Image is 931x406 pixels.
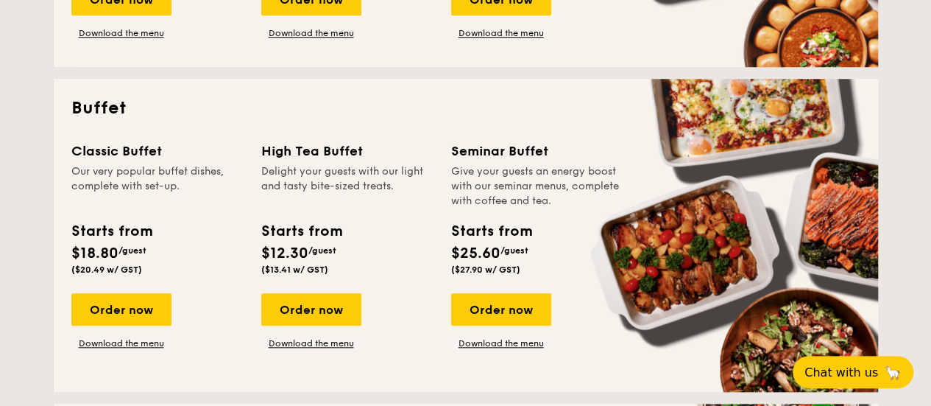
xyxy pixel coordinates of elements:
[884,364,902,381] span: 🦙
[118,245,146,256] span: /guest
[451,141,623,161] div: Seminar Buffet
[261,27,361,39] a: Download the menu
[451,265,520,275] span: ($27.90 w/ GST)
[261,164,433,209] div: Delight your guests with our light and tasty bite-sized treats.
[804,365,878,379] span: Chat with us
[261,337,361,349] a: Download the menu
[451,337,551,349] a: Download the menu
[261,220,341,242] div: Starts from
[451,293,551,326] div: Order now
[71,220,152,242] div: Starts from
[71,245,118,262] span: $18.80
[71,97,860,120] h2: Buffet
[451,27,551,39] a: Download the menu
[71,164,244,209] div: Our very popular buffet dishes, complete with set-up.
[261,245,308,262] span: $12.30
[451,245,500,262] span: $25.60
[261,141,433,161] div: High Tea Buffet
[71,141,244,161] div: Classic Buffet
[71,337,171,349] a: Download the menu
[451,220,531,242] div: Starts from
[261,293,361,326] div: Order now
[308,245,336,256] span: /guest
[71,265,142,275] span: ($20.49 w/ GST)
[261,265,328,275] span: ($13.41 w/ GST)
[451,164,623,209] div: Give your guests an energy boost with our seminar menus, complete with coffee and tea.
[500,245,528,256] span: /guest
[71,293,171,326] div: Order now
[71,27,171,39] a: Download the menu
[793,356,913,388] button: Chat with us🦙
